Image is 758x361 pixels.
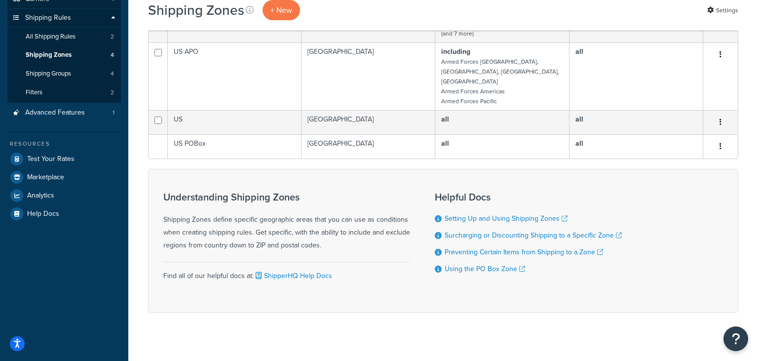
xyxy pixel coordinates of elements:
b: all [441,114,449,124]
div: Find all of our helpful docs at: [163,262,410,282]
span: Shipping Groups [26,70,71,78]
a: Preventing Certain Items from Shipping to a Zone [445,247,603,257]
h3: Helpful Docs [435,192,622,202]
a: Shipping Groups 4 [7,65,121,83]
span: 1 [113,109,114,117]
a: Setting Up and Using Shipping Zones [445,213,568,224]
span: Shipping Zones [26,51,72,59]
h1: Shipping Zones [148,0,244,20]
a: Using the PO Box Zone [445,264,525,274]
span: 4 [111,51,114,59]
a: Shipping Rules [7,9,121,27]
td: [GEOGRAPHIC_DATA] [302,42,435,110]
li: Filters [7,83,121,102]
span: + New [270,4,292,16]
small: Armed Forces Pacific [441,97,497,106]
a: Shipping Zones 4 [7,46,121,64]
a: ShipperHQ Help Docs [254,271,332,281]
a: All Shipping Rules 2 [7,28,121,46]
b: all [441,138,449,149]
small: Armed Forces [GEOGRAPHIC_DATA], [GEOGRAPHIC_DATA], [GEOGRAPHIC_DATA], [GEOGRAPHIC_DATA] [441,57,559,86]
span: Filters [26,88,42,97]
a: Marketplace [7,168,121,186]
a: Test Your Rates [7,150,121,168]
b: all [575,114,583,124]
a: Analytics [7,187,121,204]
td: US POBox [168,134,302,159]
a: Help Docs [7,205,121,223]
span: Advanced Features [25,109,85,117]
a: Advanced Features 1 [7,104,121,122]
td: [GEOGRAPHIC_DATA] [302,110,435,134]
h3: Understanding Shipping Zones [163,192,410,202]
span: 2 [111,88,114,97]
b: all [575,46,583,57]
button: Open Resource Center [723,326,748,351]
li: Shipping Zones [7,46,121,64]
li: Advanced Features [7,104,121,122]
span: Help Docs [27,210,59,218]
span: 2 [111,33,114,41]
li: All Shipping Rules [7,28,121,46]
b: including [441,46,470,57]
small: (and 7 more) [441,29,474,38]
a: Surcharging or Discounting Shipping to a Specific Zone [445,230,622,241]
span: Analytics [27,192,54,200]
small: Armed Forces Americas [441,87,505,96]
span: Marketplace [27,173,64,182]
span: 4 [111,70,114,78]
a: Settings [707,3,738,17]
div: Resources [7,140,121,148]
td: US APO [168,42,302,110]
td: [GEOGRAPHIC_DATA] [302,134,435,159]
li: Shipping Groups [7,65,121,83]
a: Filters 2 [7,83,121,102]
span: Shipping Rules [25,14,71,22]
td: US [168,110,302,134]
li: Shipping Rules [7,9,121,103]
b: all [575,138,583,149]
span: All Shipping Rules [26,33,76,41]
div: Shipping Zones define specific geographic areas that you can use as conditions when creating ship... [163,192,410,252]
span: Test Your Rates [27,155,75,163]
